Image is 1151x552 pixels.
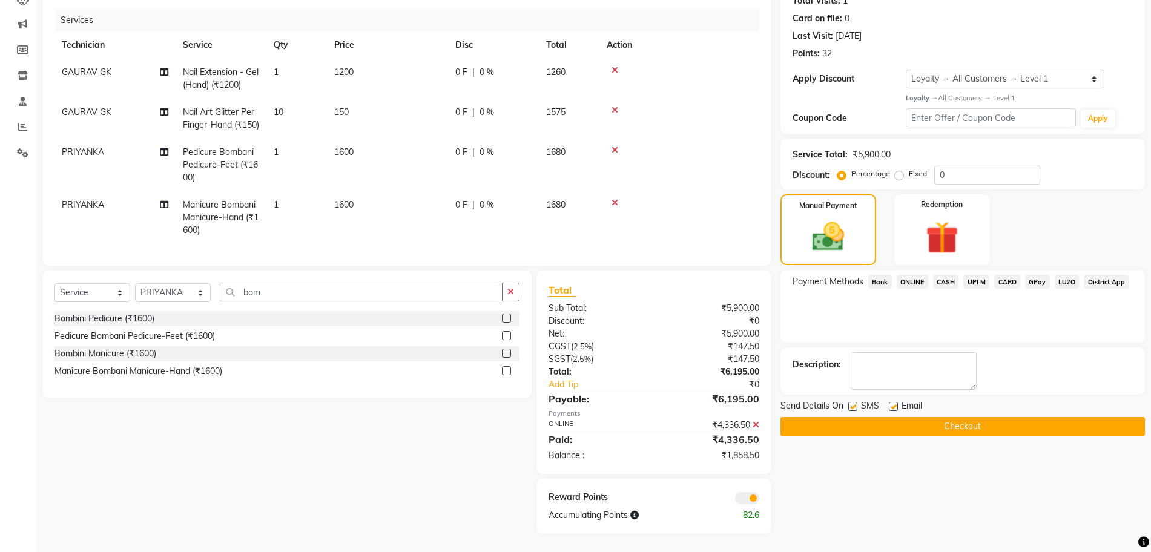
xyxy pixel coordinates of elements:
[546,146,566,157] span: 1680
[539,327,654,340] div: Net:
[654,353,768,366] div: ₹147.50
[472,199,475,211] span: |
[902,399,922,415] span: Email
[274,107,283,117] span: 10
[176,31,266,59] th: Service
[654,449,768,462] div: ₹1,858.50
[183,199,259,235] span: Manicure Bombani Manicure-Hand (₹1600)
[448,31,539,59] th: Disc
[539,366,654,378] div: Total:
[54,365,222,378] div: Manicure Bombani Manicure-Hand (₹1600)
[539,353,654,366] div: ( )
[455,199,467,211] span: 0 F
[455,146,467,159] span: 0 F
[472,66,475,79] span: |
[549,284,576,297] span: Total
[853,148,891,161] div: ₹5,900.00
[915,217,969,258] img: _gift.svg
[274,199,279,210] span: 1
[994,275,1020,289] span: CARD
[54,31,176,59] th: Technician
[539,315,654,327] div: Discount:
[334,67,354,77] span: 1200
[1084,275,1129,289] span: District App
[480,66,494,79] span: 0 %
[793,112,906,125] div: Coupon Code
[549,341,571,352] span: CGST
[906,93,1133,103] div: All Customers → Level 1
[539,449,654,462] div: Balance :
[793,47,820,60] div: Points:
[654,419,768,432] div: ₹4,336.50
[921,199,963,210] label: Redemption
[793,73,906,85] div: Apply Discount
[183,146,258,183] span: Pedicure Bombani Pedicure-Feet (₹1600)
[654,366,768,378] div: ₹6,195.00
[793,148,848,161] div: Service Total:
[56,9,768,31] div: Services
[274,67,279,77] span: 1
[573,354,591,364] span: 2.5%
[539,419,654,432] div: ONLINE
[836,30,862,42] div: [DATE]
[539,392,654,406] div: Payable:
[472,106,475,119] span: |
[549,353,570,364] span: SGST
[549,409,759,419] div: Payments
[868,275,892,289] span: Bank
[793,358,841,371] div: Description:
[851,168,890,179] label: Percentage
[909,168,927,179] label: Fixed
[334,107,349,117] span: 150
[1081,110,1115,128] button: Apply
[183,67,259,90] span: Nail Extension - Gel (Hand) (₹1200)
[793,30,833,42] div: Last Visit:
[480,146,494,159] span: 0 %
[62,199,104,210] span: PRIYANKA
[845,12,849,25] div: 0
[472,146,475,159] span: |
[546,67,566,77] span: 1260
[654,315,768,327] div: ₹0
[799,200,857,211] label: Manual Payment
[274,146,279,157] span: 1
[654,432,768,447] div: ₹4,336.50
[780,399,843,415] span: Send Details On
[455,106,467,119] span: 0 F
[54,312,154,325] div: Bombini Pedicure (₹1600)
[54,347,156,360] div: Bombini Manicure (₹1600)
[654,302,768,315] div: ₹5,900.00
[654,327,768,340] div: ₹5,900.00
[933,275,959,289] span: CASH
[455,66,467,79] span: 0 F
[861,399,879,415] span: SMS
[480,199,494,211] span: 0 %
[822,47,832,60] div: 32
[654,392,768,406] div: ₹6,195.00
[327,31,448,59] th: Price
[963,275,989,289] span: UPI M
[539,340,654,353] div: ( )
[183,107,259,130] span: Nail Art Glitter Per Finger-Hand (₹150)
[266,31,327,59] th: Qty
[654,340,768,353] div: ₹147.50
[546,199,566,210] span: 1680
[62,146,104,157] span: PRIYANKA
[539,302,654,315] div: Sub Total:
[62,107,111,117] span: GAURAV GK
[546,107,566,117] span: 1575
[793,12,842,25] div: Card on file:
[906,108,1076,127] input: Enter Offer / Coupon Code
[220,283,503,301] input: Search or Scan
[334,146,354,157] span: 1600
[480,106,494,119] span: 0 %
[906,94,938,102] strong: Loyalty →
[334,199,354,210] span: 1600
[599,31,759,59] th: Action
[539,378,673,391] a: Add Tip
[780,417,1145,436] button: Checkout
[793,275,863,288] span: Payment Methods
[673,378,768,391] div: ₹0
[573,341,592,351] span: 2.5%
[802,218,854,255] img: _cash.svg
